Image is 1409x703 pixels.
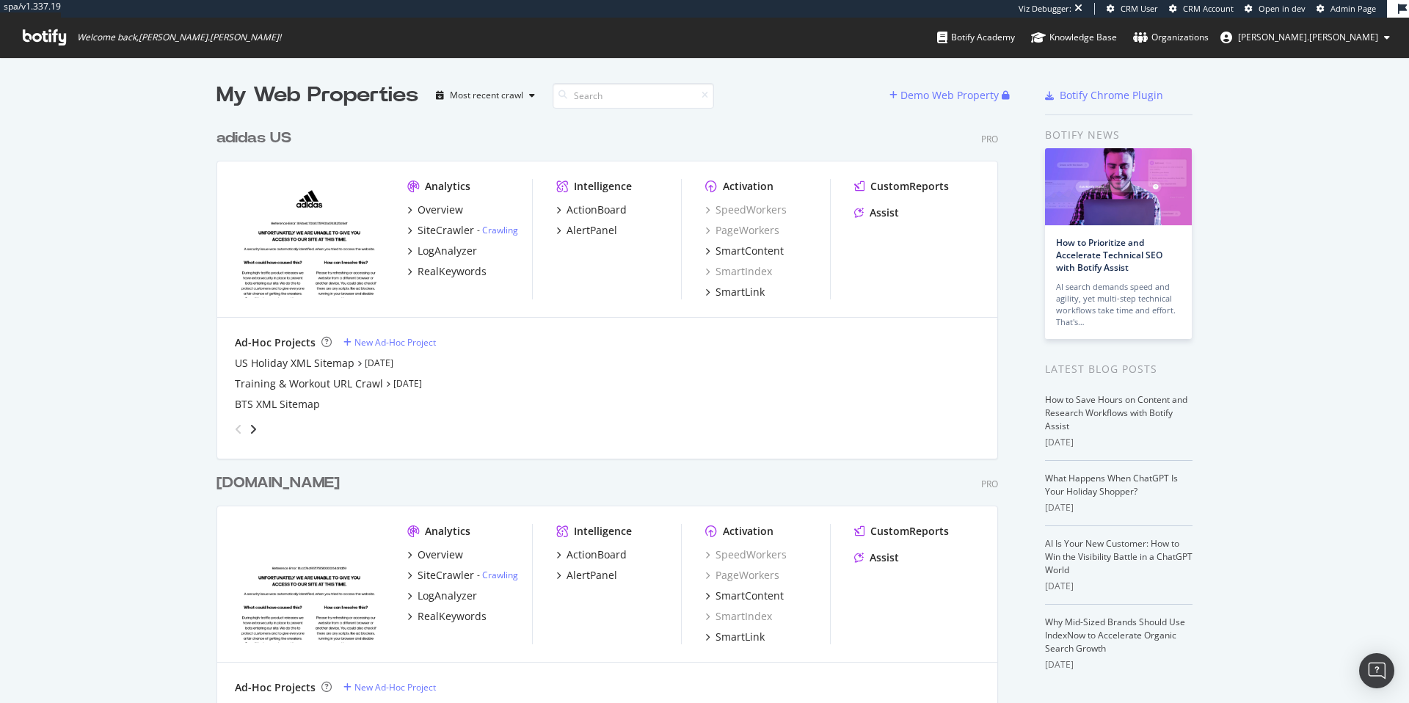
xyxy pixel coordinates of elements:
a: CRM User [1107,3,1158,15]
a: LogAnalyzer [407,244,477,258]
a: New Ad-Hoc Project [343,336,436,349]
div: SpeedWorkers [705,203,787,217]
div: [DATE] [1045,501,1193,514]
div: Activation [723,524,773,539]
div: Intelligence [574,524,632,539]
a: Crawling [482,224,518,236]
span: dave.coppedge [1238,31,1378,43]
a: Botify Chrome Plugin [1045,88,1163,103]
img: adidas.ca [235,524,384,643]
a: SiteCrawler- Crawling [407,223,518,238]
a: CRM Account [1169,3,1234,15]
span: Welcome back, [PERSON_NAME].[PERSON_NAME] ! [77,32,281,43]
div: SiteCrawler [418,568,474,583]
div: CustomReports [870,524,949,539]
div: SmartLink [716,630,765,644]
a: BTS XML Sitemap [235,397,320,412]
div: [DATE] [1045,436,1193,449]
div: SmartLink [716,285,765,299]
div: New Ad-Hoc Project [354,681,436,693]
div: CustomReports [870,179,949,194]
div: Pro [981,478,998,490]
span: Open in dev [1259,3,1306,14]
div: - [477,569,518,581]
a: New Ad-Hoc Project [343,681,436,693]
div: Knowledge Base [1031,30,1117,45]
a: adidas US [216,128,297,149]
a: RealKeywords [407,609,487,624]
span: Admin Page [1330,3,1376,14]
div: Analytics [425,524,470,539]
a: SmartIndex [705,609,772,624]
a: Open in dev [1245,3,1306,15]
span: CRM Account [1183,3,1234,14]
button: [PERSON_NAME].[PERSON_NAME] [1209,26,1402,49]
div: ActionBoard [567,547,627,562]
a: SmartLink [705,630,765,644]
a: ActionBoard [556,547,627,562]
button: Demo Web Property [889,84,1002,107]
a: ActionBoard [556,203,627,217]
div: My Web Properties [216,81,418,110]
input: Search [553,83,714,109]
div: LogAnalyzer [418,589,477,603]
a: AlertPanel [556,223,617,238]
div: Ad-Hoc Projects [235,680,316,695]
div: Botify Chrome Plugin [1060,88,1163,103]
a: SiteCrawler- Crawling [407,568,518,583]
div: RealKeywords [418,609,487,624]
a: Overview [407,203,463,217]
div: RealKeywords [418,264,487,279]
a: Assist [854,550,899,565]
div: Most recent crawl [450,91,523,100]
div: SmartContent [716,244,784,258]
a: How to Save Hours on Content and Research Workflows with Botify Assist [1045,393,1187,432]
div: Organizations [1133,30,1209,45]
a: Botify Academy [937,18,1015,57]
div: Open Intercom Messenger [1359,653,1394,688]
div: PageWorkers [705,568,779,583]
a: Demo Web Property [889,89,1002,101]
div: [DATE] [1045,658,1193,671]
a: Assist [854,205,899,220]
div: Intelligence [574,179,632,194]
div: Activation [723,179,773,194]
div: SmartIndex [705,264,772,279]
div: - [477,224,518,236]
div: Latest Blog Posts [1045,361,1193,377]
div: Demo Web Property [900,88,999,103]
a: CustomReports [854,524,949,539]
a: How to Prioritize and Accelerate Technical SEO with Botify Assist [1056,236,1162,274]
div: AlertPanel [567,223,617,238]
a: SmartContent [705,244,784,258]
div: AlertPanel [567,568,617,583]
div: [DOMAIN_NAME] [216,473,340,494]
span: CRM User [1121,3,1158,14]
a: Training & Workout URL Crawl [235,376,383,391]
a: US Holiday XML Sitemap [235,356,354,371]
a: LogAnalyzer [407,589,477,603]
a: PageWorkers [705,223,779,238]
div: Analytics [425,179,470,194]
div: Ad-Hoc Projects [235,335,316,350]
a: [DATE] [393,377,422,390]
a: Crawling [482,569,518,581]
a: Overview [407,547,463,562]
a: Admin Page [1317,3,1376,15]
div: Botify Academy [937,30,1015,45]
div: SmartContent [716,589,784,603]
div: SiteCrawler [418,223,474,238]
a: Organizations [1133,18,1209,57]
div: AI search demands speed and agility, yet multi-step technical workflows take time and effort. Tha... [1056,281,1181,328]
a: RealKeywords [407,264,487,279]
div: [DATE] [1045,580,1193,593]
a: AlertPanel [556,568,617,583]
div: Viz Debugger: [1019,3,1071,15]
button: Most recent crawl [430,84,541,107]
div: SpeedWorkers [705,547,787,562]
img: How to Prioritize and Accelerate Technical SEO with Botify Assist [1045,148,1192,225]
